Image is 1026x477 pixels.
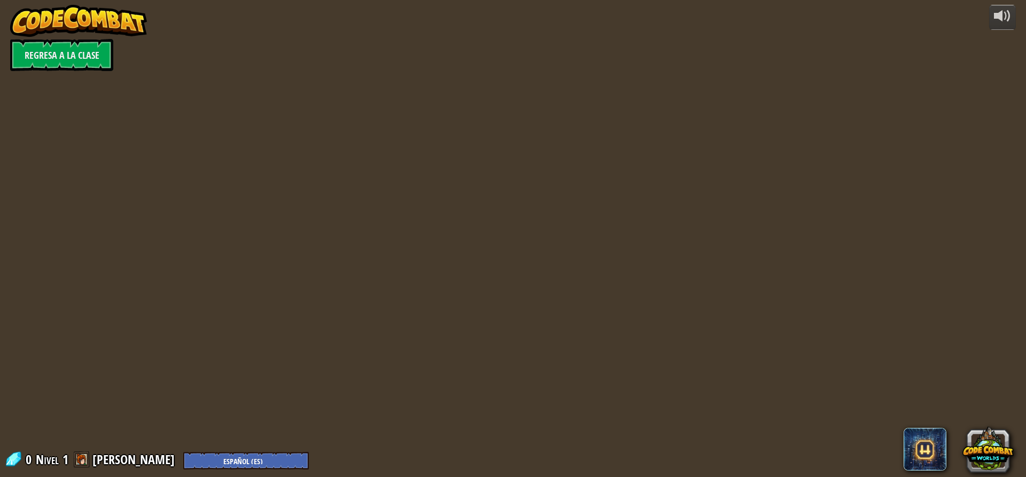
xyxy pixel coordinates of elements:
span: CodeCombat AI HackStack [904,428,946,471]
img: CodeCombat - Learn how to code by playing a game [10,5,147,37]
button: CodeCombat Worlds on Roblox [962,423,1014,474]
span: 1 [63,451,68,468]
a: Regresa a la clase [10,39,113,71]
button: Ajustar volúmen [989,5,1016,30]
a: [PERSON_NAME] [92,451,178,468]
span: Nivel [36,451,59,468]
span: 0 [26,451,35,468]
